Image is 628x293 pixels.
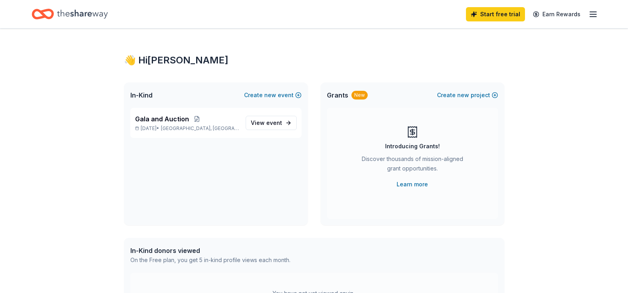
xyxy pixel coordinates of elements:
[251,118,282,128] span: View
[246,116,297,130] a: View event
[264,90,276,100] span: new
[32,5,108,23] a: Home
[130,90,153,100] span: In-Kind
[135,125,239,132] p: [DATE] •
[397,180,428,189] a: Learn more
[266,119,282,126] span: event
[385,142,440,151] div: Introducing Grants!
[161,125,239,132] span: [GEOGRAPHIC_DATA], [GEOGRAPHIC_DATA]
[244,90,302,100] button: Createnewevent
[130,255,290,265] div: On the Free plan, you get 5 in-kind profile views each month.
[124,54,504,67] div: 👋 Hi [PERSON_NAME]
[135,114,189,124] span: Gala and Auction
[466,7,525,21] a: Start free trial
[437,90,498,100] button: Createnewproject
[130,246,290,255] div: In-Kind donors viewed
[327,90,348,100] span: Grants
[359,154,466,176] div: Discover thousands of mission-aligned grant opportunities.
[528,7,585,21] a: Earn Rewards
[457,90,469,100] span: new
[351,91,368,100] div: New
